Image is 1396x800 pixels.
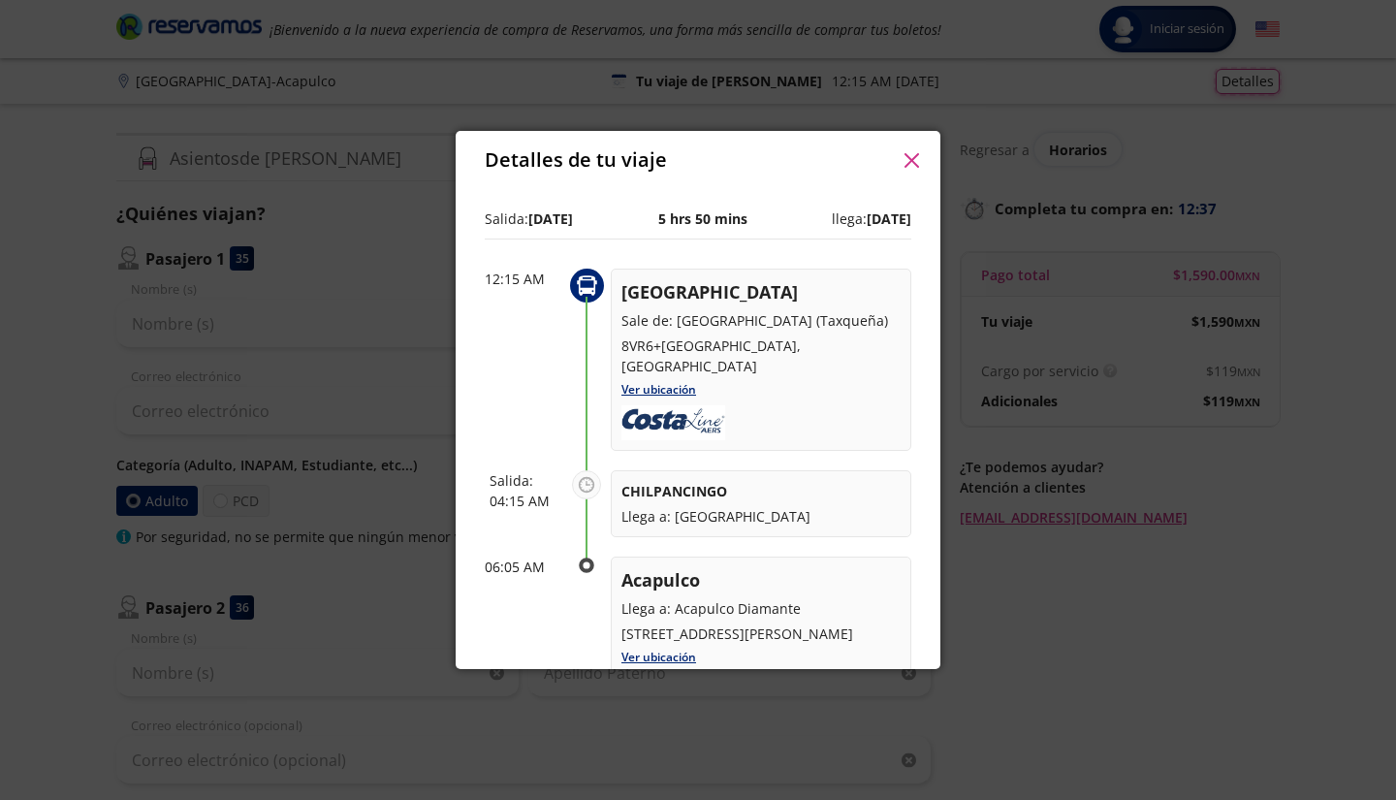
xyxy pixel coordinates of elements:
[832,208,911,229] p: llega:
[621,624,901,644] p: [STREET_ADDRESS][PERSON_NAME]
[485,557,562,577] p: 06:05 AM
[490,491,562,511] p: 04:15 AM
[485,269,562,289] p: 12:15 AM
[621,405,725,440] img: uploads_2F1618599176729-w9r3pol644-d629c15044929c08f56a2cfd8cb674b0_2Fcostaline.jpg
[490,470,562,491] p: Salida:
[621,506,901,527] p: Llega a: [GEOGRAPHIC_DATA]
[621,567,901,593] p: Acapulco
[485,145,667,175] p: Detalles de tu viaje
[867,209,911,228] b: [DATE]
[621,381,696,398] a: Ver ubicación
[528,209,573,228] b: [DATE]
[485,208,573,229] p: Salida:
[621,649,696,665] a: Ver ubicación
[621,481,901,501] p: CHILPANCINGO
[621,598,901,619] p: Llega a: Acapulco Diamante
[621,336,901,376] p: 8VR6+[GEOGRAPHIC_DATA], [GEOGRAPHIC_DATA]
[621,279,901,305] p: [GEOGRAPHIC_DATA]
[621,310,901,331] p: Sale de: [GEOGRAPHIC_DATA] (Taxqueña)
[658,208,747,229] p: 5 hrs 50 mins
